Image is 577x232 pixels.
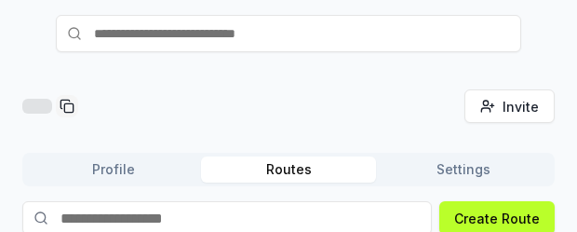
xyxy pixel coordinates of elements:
[464,89,555,123] button: Invite
[201,157,376,183] button: Routes
[503,97,539,116] span: Invite
[376,157,551,183] button: Settings
[26,157,201,183] button: Profile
